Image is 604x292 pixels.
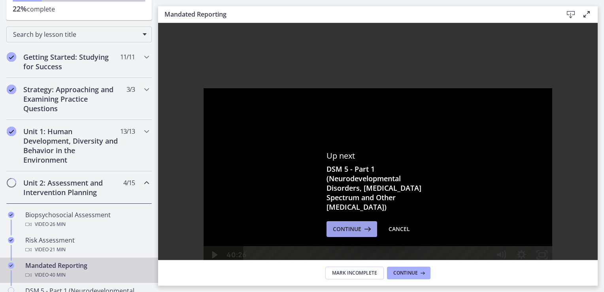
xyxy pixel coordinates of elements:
h3: DSM 5 - Part 1 (Neurodevelopmental Disorders, [MEDICAL_DATA] Spectrum and Other [MEDICAL_DATA]) [327,164,429,212]
div: Biopsychosocial Assessment [25,210,149,229]
div: Cancel [389,224,410,234]
button: Mute [332,223,353,241]
div: Video [25,220,149,229]
h2: Unit 2: Assessment and Intervention Planning [23,178,120,197]
span: 4 / 15 [123,178,135,188]
div: Playbar [93,223,327,241]
i: Completed [7,85,16,94]
h2: Unit 1: Human Development, Diversity and Behavior in the Environment [23,127,120,165]
span: · 40 min [49,270,66,280]
i: Completed [8,262,14,269]
span: 3 / 3 [126,85,135,94]
span: 11 / 11 [120,52,135,62]
button: Continue [387,267,430,279]
button: Unfullscreen [374,223,394,241]
button: Mark Incomplete [325,267,384,279]
span: 22% [13,4,27,13]
div: Mandated Reporting [25,261,149,280]
div: Video [25,245,149,254]
h3: Mandated Reporting [164,9,550,19]
button: Continue [327,221,377,237]
i: Completed [8,212,14,218]
p: complete [13,4,145,14]
span: · 26 min [49,220,66,229]
button: Play Video [45,223,66,241]
span: Search by lesson title [13,30,139,39]
span: 13 / 13 [120,127,135,136]
h2: Strategy: Approaching and Examining Practice Questions [23,85,120,113]
button: Cancel [382,221,416,237]
button: Show settings menu [353,223,374,241]
div: Risk Assessment [25,235,149,254]
i: Completed [7,127,16,136]
span: · 21 min [49,245,66,254]
div: Video [25,270,149,280]
span: Continue [393,270,418,276]
span: Continue [333,224,361,234]
p: Up next [327,151,429,161]
div: Search by lesson title [6,27,152,42]
i: Completed [7,52,16,62]
span: Mark Incomplete [332,270,377,276]
i: Completed [8,237,14,243]
h2: Getting Started: Studying for Success [23,52,120,71]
